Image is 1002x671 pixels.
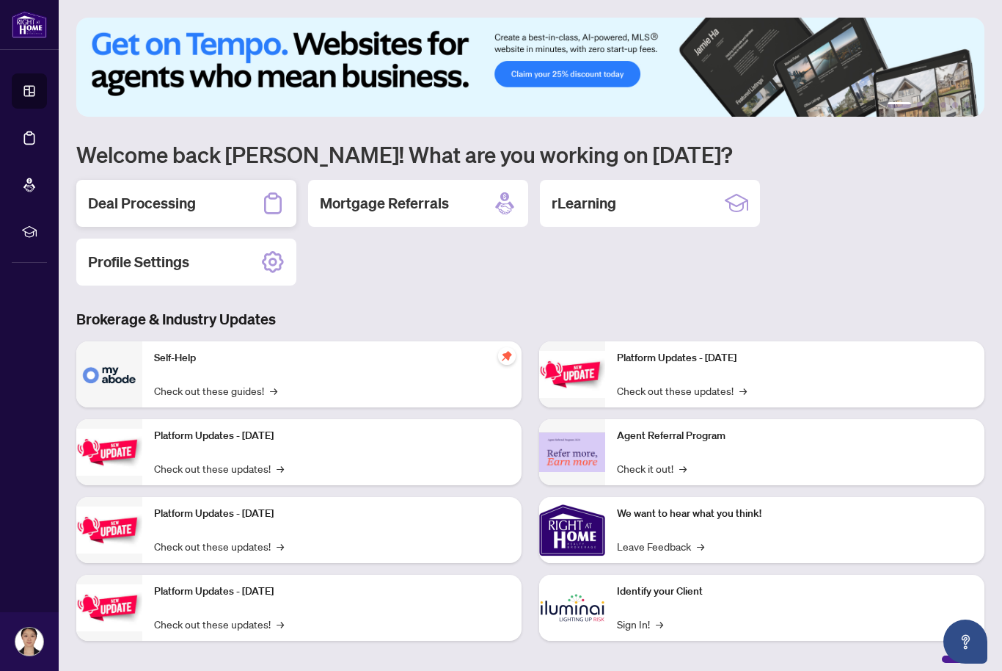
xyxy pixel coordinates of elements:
[940,102,946,108] button: 4
[154,584,510,600] p: Platform Updates - [DATE]
[76,140,984,168] h1: Welcome back [PERSON_NAME]! What are you working on [DATE]?
[154,382,277,399] a: Check out these guides!→
[76,341,142,407] img: Self-Help
[539,432,605,473] img: Agent Referral Program
[617,460,687,476] a: Check it out!→
[552,193,616,214] h2: rLearning
[154,428,510,444] p: Platform Updates - [DATE]
[617,616,663,632] a: Sign In!→
[320,193,449,214] h2: Mortgage Referrals
[739,382,747,399] span: →
[929,102,935,108] button: 3
[539,351,605,397] img: Platform Updates - June 23, 2025
[617,428,973,444] p: Agent Referral Program
[617,506,973,522] p: We want to hear what you think!
[12,11,47,38] img: logo
[964,102,970,108] button: 6
[154,350,510,366] p: Self-Help
[277,538,284,554] span: →
[76,309,984,330] h3: Brokerage & Industry Updates
[617,350,973,366] p: Platform Updates - [DATE]
[88,252,189,272] h2: Profile Settings
[76,429,142,475] img: Platform Updates - September 16, 2025
[888,102,911,108] button: 1
[539,497,605,563] img: We want to hear what you think!
[270,382,277,399] span: →
[656,616,663,632] span: →
[76,18,984,117] img: Slide 0
[154,538,284,554] a: Check out these updates!→
[539,575,605,641] img: Identify your Client
[277,460,284,476] span: →
[154,616,284,632] a: Check out these updates!→
[617,584,973,600] p: Identify your Client
[697,538,704,554] span: →
[917,102,923,108] button: 2
[617,382,747,399] a: Check out these updates!→
[15,628,43,656] img: Profile Icon
[498,347,516,365] span: pushpin
[76,584,142,631] img: Platform Updates - July 8, 2025
[154,460,284,476] a: Check out these updates!→
[277,616,284,632] span: →
[76,507,142,553] img: Platform Updates - July 21, 2025
[679,460,687,476] span: →
[154,506,510,522] p: Platform Updates - [DATE]
[943,620,987,664] button: Open asap
[617,538,704,554] a: Leave Feedback→
[952,102,958,108] button: 5
[88,193,196,214] h2: Deal Processing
